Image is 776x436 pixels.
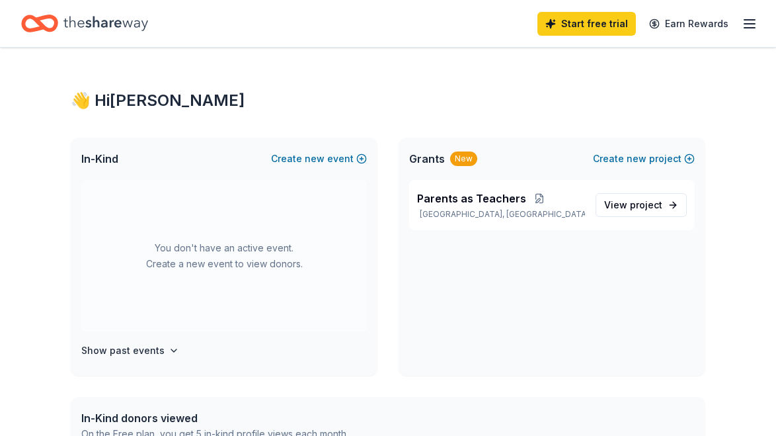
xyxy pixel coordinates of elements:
[593,151,695,167] button: Createnewproject
[409,151,445,167] span: Grants
[537,12,636,36] a: Start free trial
[81,410,348,426] div: In-Kind donors viewed
[596,193,687,217] a: View project
[21,8,148,39] a: Home
[641,12,736,36] a: Earn Rewards
[417,191,526,206] span: Parents as Teachers
[450,152,477,166] div: New
[305,151,325,167] span: new
[81,180,367,332] div: You don't have an active event. Create a new event to view donors.
[71,90,705,111] div: 👋 Hi [PERSON_NAME]
[81,343,165,359] h4: Show past events
[627,151,646,167] span: new
[417,209,585,220] p: [GEOGRAPHIC_DATA], [GEOGRAPHIC_DATA]
[271,151,367,167] button: Createnewevent
[630,199,662,210] span: project
[604,197,662,213] span: View
[81,343,179,359] button: Show past events
[81,151,118,167] span: In-Kind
